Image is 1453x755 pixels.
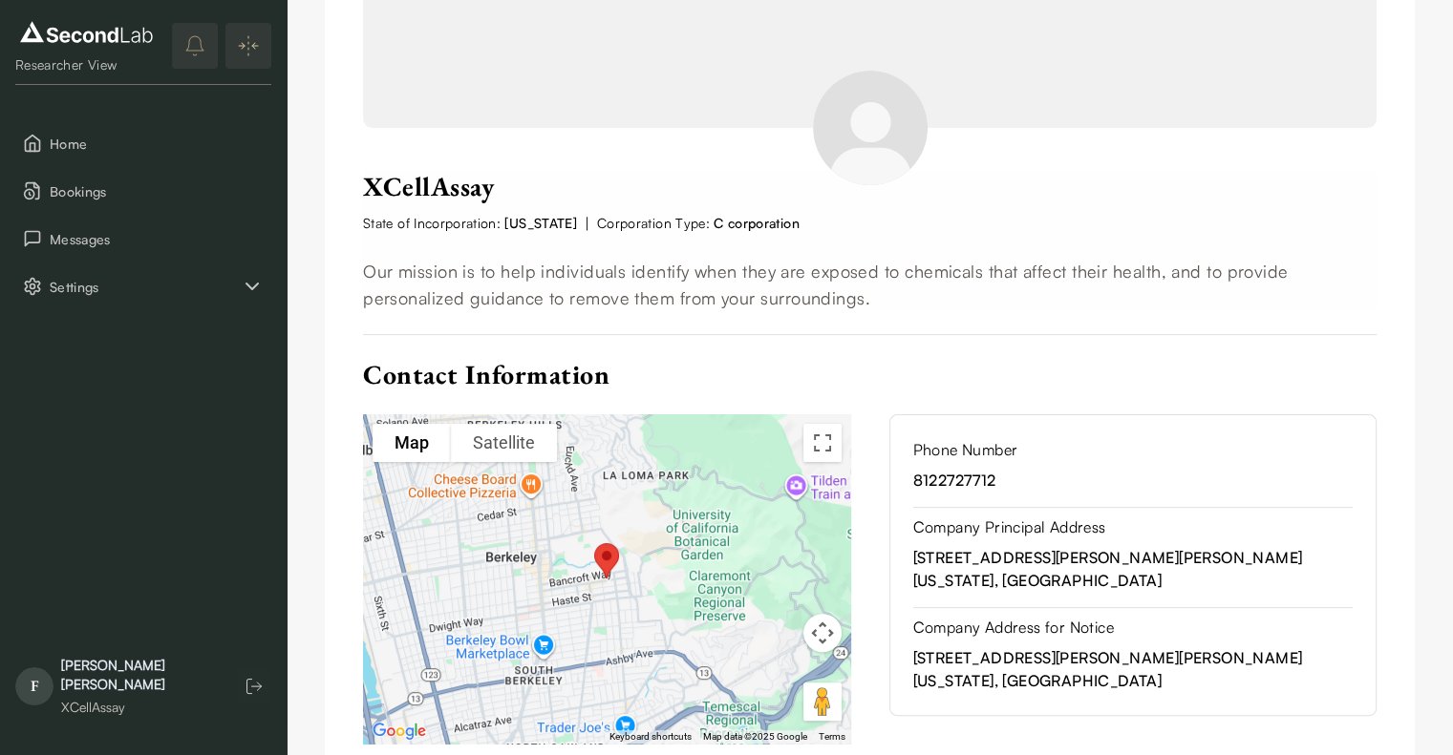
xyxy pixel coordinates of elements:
button: Bookings [15,171,271,211]
button: Messages [15,219,271,259]
span: Corporation Type: [597,213,800,233]
div: Researcher View [15,55,158,74]
button: Expand/Collapse sidebar [225,23,271,69]
button: Drag Pegman onto the map to open Street View [803,682,842,721]
span: C corporation [714,215,800,231]
span: Company Address for Notice [913,616,1354,639]
button: Log out [237,669,271,703]
button: Settings [15,266,271,306]
span: [STREET_ADDRESS][PERSON_NAME][PERSON_NAME][US_STATE] , [GEOGRAPHIC_DATA] [913,546,1354,592]
button: Keyboard shortcuts [609,730,692,744]
a: Terms (opens in new tab) [819,731,845,742]
span: Settings [50,277,241,297]
button: Show street map [373,424,451,462]
span: Map data ©2025 Google [703,731,807,742]
span: Bookings [50,181,264,201]
button: Map camera controls [803,614,842,652]
img: Google [368,719,431,744]
span: State of Incorporation: [363,213,577,233]
span: [STREET_ADDRESS][PERSON_NAME][PERSON_NAME][US_STATE] , [GEOGRAPHIC_DATA] [913,646,1354,692]
span: 8122727712 [913,469,1354,492]
p: Our mission is to help individuals identify when they are exposed to chemicals that affect their ... [363,258,1377,311]
div: Contact Information [363,358,1377,391]
div: | [363,212,1377,235]
a: Open this area in Google Maps (opens a new window) [368,719,431,744]
span: [US_STATE] [504,215,577,231]
div: XCellAssay [61,698,218,717]
div: [PERSON_NAME] [PERSON_NAME] [61,656,218,694]
button: Home [15,123,271,163]
button: Toggle fullscreen view [803,424,842,462]
span: F [15,667,53,705]
div: Settings sub items [15,266,271,306]
span: Phone Number [913,438,1354,461]
button: Show satellite imagery [451,424,557,462]
span: Company Principal Address [913,515,1354,538]
span: XCellAssay [363,170,495,203]
img: XCellAssay [813,71,928,185]
img: logo [15,17,158,48]
span: Messages [50,229,264,249]
button: notifications [172,23,218,69]
span: Home [50,134,264,154]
